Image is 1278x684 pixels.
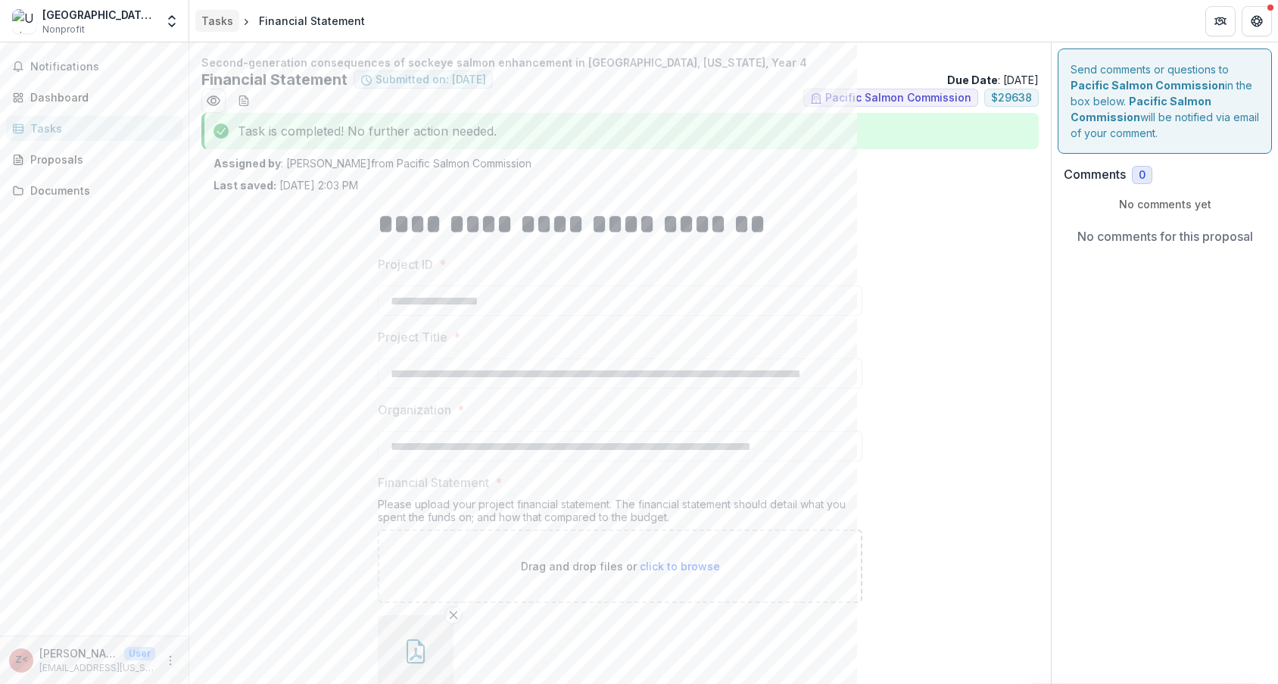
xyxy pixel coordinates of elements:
p: [EMAIL_ADDRESS][US_STATE][DOMAIN_NAME] [39,661,155,675]
span: Notifications [30,61,176,73]
button: Open entity switcher [161,6,182,36]
strong: Assigned by [214,157,281,170]
div: Dashboard [30,89,170,105]
span: Pacific Salmon Commission [825,92,971,105]
h2: Financial Statement [201,70,348,89]
span: Submitted on: [DATE] [376,73,486,86]
button: More [161,651,179,670]
button: download-word-button [232,89,256,113]
p: Financial Statement [378,473,489,492]
a: Tasks [195,10,239,32]
strong: Due Date [947,73,998,86]
p: Project ID [378,255,433,273]
p: : [DATE] [947,72,1039,88]
span: Nonprofit [42,23,85,36]
a: Tasks [6,116,182,141]
img: University of Alaska Fairbanks, College of Fisheries and Ocean Sciences, Juneau [12,9,36,33]
strong: Pacific Salmon Commission [1071,95,1211,123]
h2: Comments [1064,167,1126,182]
p: No comments for this proposal [1077,227,1253,245]
button: Get Help [1242,6,1272,36]
div: Tasks [201,13,233,29]
div: Proposals [30,151,170,167]
div: Financial Statement [259,13,365,29]
div: Please upload your project financial statement. The financial statement should detail what you sp... [378,498,862,529]
button: Preview cb53c41b-a4d4-463f-8527-83cf41853fa1.pdf [201,89,226,113]
div: Tasks [30,120,170,136]
p: : [PERSON_NAME] from Pacific Salmon Commission [214,155,1027,171]
span: 0 [1139,169,1146,182]
p: Project Title [378,328,447,346]
div: [GEOGRAPHIC_DATA][US_STATE], College of Fisheries and Ocean Sciences, [GEOGRAPHIC_DATA] [42,7,155,23]
a: Dashboard [6,85,182,110]
strong: Pacific Salmon Commission [1071,79,1225,92]
strong: Last saved: [214,179,276,192]
nav: breadcrumb [195,10,371,32]
button: Partners [1205,6,1236,36]
div: Zoe Durdik <zjdurdik@alaska.edu> [15,655,28,665]
div: Task is completed! No further action needed. [201,113,1039,149]
a: Documents [6,178,182,203]
p: [DATE] 2:03 PM [214,177,358,193]
button: Notifications [6,55,182,79]
p: Second-generation consequences of sockeye salmon enhancement in [GEOGRAPHIC_DATA], [US_STATE], Ye... [201,55,1039,70]
p: [PERSON_NAME] <[EMAIL_ADDRESS][US_STATE][DOMAIN_NAME]> [39,645,118,661]
a: Proposals [6,147,182,172]
p: Drag and drop files or [521,558,720,574]
span: click to browse [640,560,720,573]
p: No comments yet [1064,196,1266,212]
div: Send comments or questions to in the box below. will be notified via email of your comment. [1058,48,1272,154]
p: Organization [378,401,451,419]
span: $ 29638 [991,92,1032,105]
button: Remove File [444,606,463,624]
p: User [124,647,155,661]
div: Documents [30,183,170,198]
